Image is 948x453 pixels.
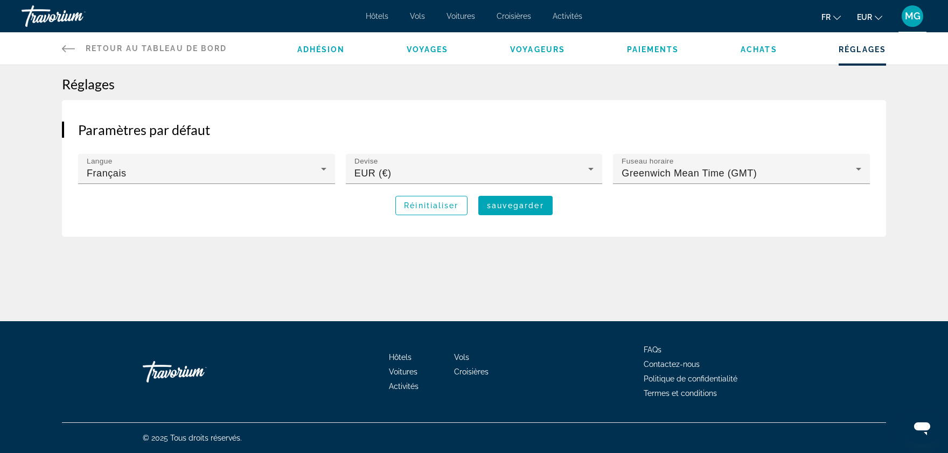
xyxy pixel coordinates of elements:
[454,353,469,362] a: Vols
[905,410,939,444] iframe: Bouton de lancement de la fenêtre de messagerie
[644,389,717,398] a: Termes et conditions
[510,45,565,54] a: Voyageurs
[404,201,458,210] span: Réinitialiser
[821,13,831,22] span: fr
[622,168,757,179] span: Greenwich Mean Time (GMT)
[395,196,467,215] button: Réinitialiser
[354,157,378,165] mat-label: Devise
[741,45,777,54] a: Achats
[389,367,417,376] a: Voitures
[644,360,700,369] a: Contactez-nous
[905,11,921,22] span: MG
[62,32,227,65] a: Retour au tableau de bord
[22,2,129,30] a: Travorium
[553,12,582,20] a: Activités
[454,367,489,376] a: Croisières
[478,196,553,215] button: sauvegarder
[821,9,841,25] button: Change language
[839,45,886,54] a: Réglages
[644,374,737,383] a: Politique de confidentialité
[447,12,475,20] a: Voitures
[622,157,674,165] mat-label: Fuseau horaire
[297,45,345,54] a: Adhésion
[898,5,926,27] button: User Menu
[62,76,886,92] h1: Réglages
[366,12,388,20] a: Hôtels
[627,45,679,54] a: Paiements
[143,356,250,388] a: Travorium
[87,168,127,179] span: Français
[487,201,544,210] span: sauvegarder
[78,122,870,138] h2: Paramètres par défaut
[644,345,661,354] a: FAQs
[87,157,113,165] mat-label: Langue
[354,168,392,179] span: EUR (€)
[389,382,419,391] a: Activités
[497,12,531,20] a: Croisières
[857,13,872,22] span: EUR
[407,45,449,54] a: Voyages
[143,434,242,442] span: © 2025 Tous droits réservés.
[410,12,425,20] a: Vols
[86,44,227,53] span: Retour au tableau de bord
[857,9,882,25] button: Change currency
[389,353,412,362] a: Hôtels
